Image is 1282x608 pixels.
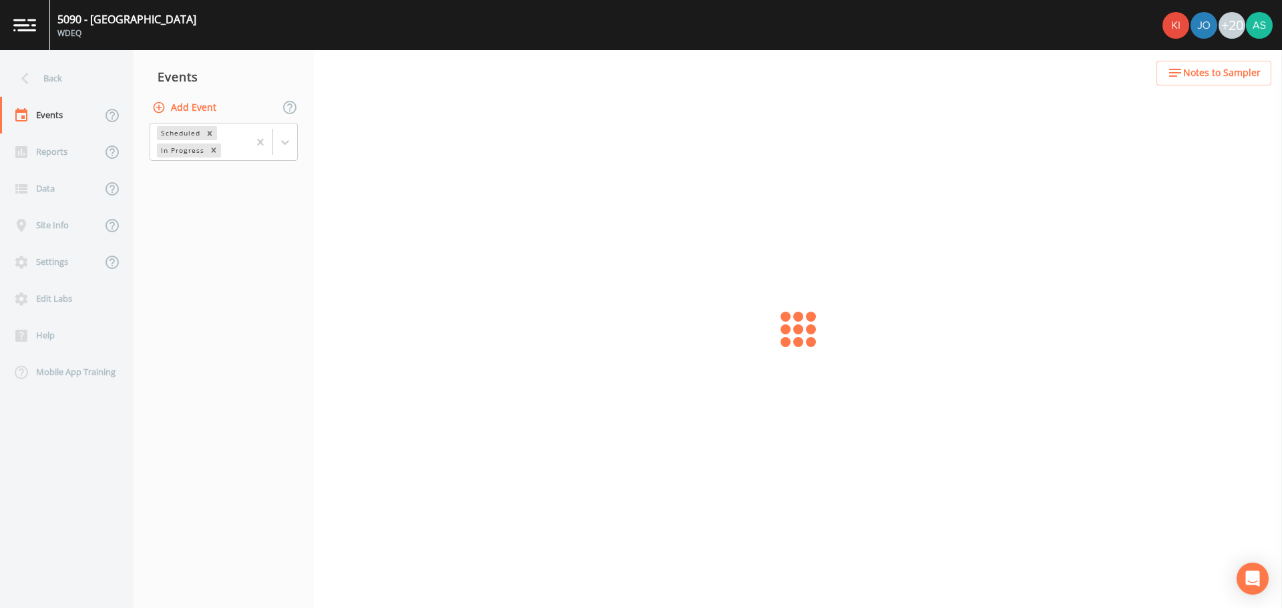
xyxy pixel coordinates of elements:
img: 90c1b0c37970a682c16f0c9ace18ad6c [1162,12,1189,39]
button: Notes to Sampler [1156,61,1271,85]
div: Josh Watzak [1190,12,1218,39]
div: In Progress [157,143,206,158]
div: Kira Cunniff [1162,12,1190,39]
img: 360e392d957c10372a2befa2d3a287f3 [1246,12,1273,39]
div: Scheduled [157,126,202,140]
div: 5090 - [GEOGRAPHIC_DATA] [57,11,196,27]
div: WDEQ [57,27,196,39]
img: d2de15c11da5451b307a030ac90baa3e [1191,12,1217,39]
div: Open Intercom Messenger [1237,563,1269,595]
button: Add Event [150,95,222,120]
div: +20 [1219,12,1245,39]
img: logo [13,19,36,31]
div: Remove In Progress [206,143,221,158]
div: Events [134,60,314,93]
div: Remove Scheduled [202,126,217,140]
span: Notes to Sampler [1183,65,1261,81]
